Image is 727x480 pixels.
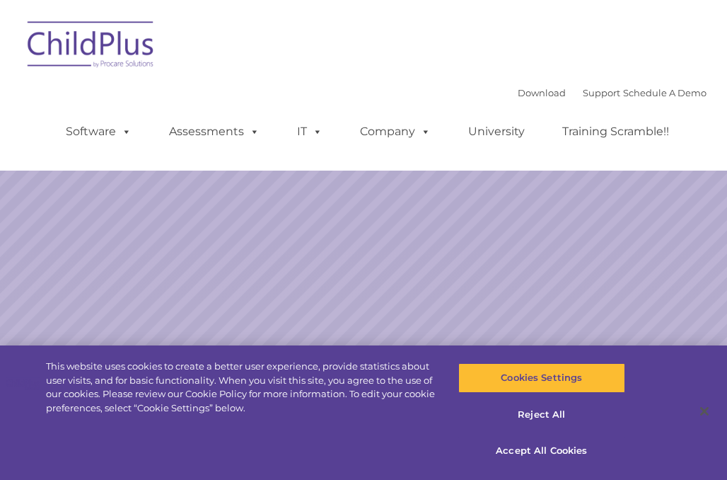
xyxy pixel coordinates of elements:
[155,118,274,146] a: Assessments
[689,396,720,427] button: Close
[454,118,539,146] a: University
[623,87,706,98] a: Schedule A Demo
[21,11,162,82] img: ChildPlus by Procare Solutions
[283,118,337,146] a: IT
[458,400,625,430] button: Reject All
[46,360,436,415] div: This website uses cookies to create a better user experience, provide statistics about user visit...
[518,87,706,98] font: |
[518,87,566,98] a: Download
[52,118,146,146] a: Software
[346,118,445,146] a: Company
[583,87,620,98] a: Support
[458,363,625,393] button: Cookies Settings
[458,436,625,466] button: Accept All Cookies
[548,118,683,146] a: Training Scramble!!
